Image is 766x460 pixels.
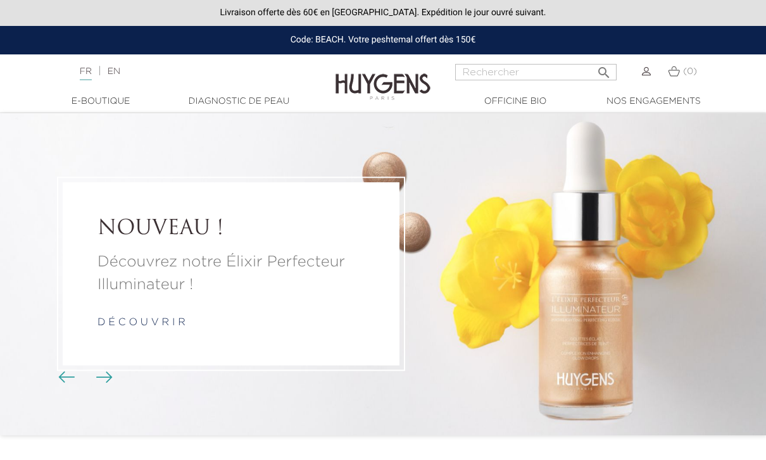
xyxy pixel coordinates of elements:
input: Rechercher [455,64,617,80]
i:  [596,61,612,77]
a: FR [80,67,92,80]
a: Découvrez notre Élixir Perfecteur Illuminateur ! [97,251,365,297]
a: Officine Bio [452,95,579,108]
a: d é c o u v r i r [97,318,185,328]
a: NOUVEAU ! [97,218,365,242]
div: | [73,64,310,79]
img: Huygens [336,53,430,102]
span: (0) [683,67,697,76]
button:  [593,60,615,77]
a: Nos engagements [590,95,717,108]
a: E-Boutique [37,95,164,108]
a: Diagnostic de peau [175,95,302,108]
div: Boutons du carrousel [63,368,104,387]
a: EN [108,67,120,76]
